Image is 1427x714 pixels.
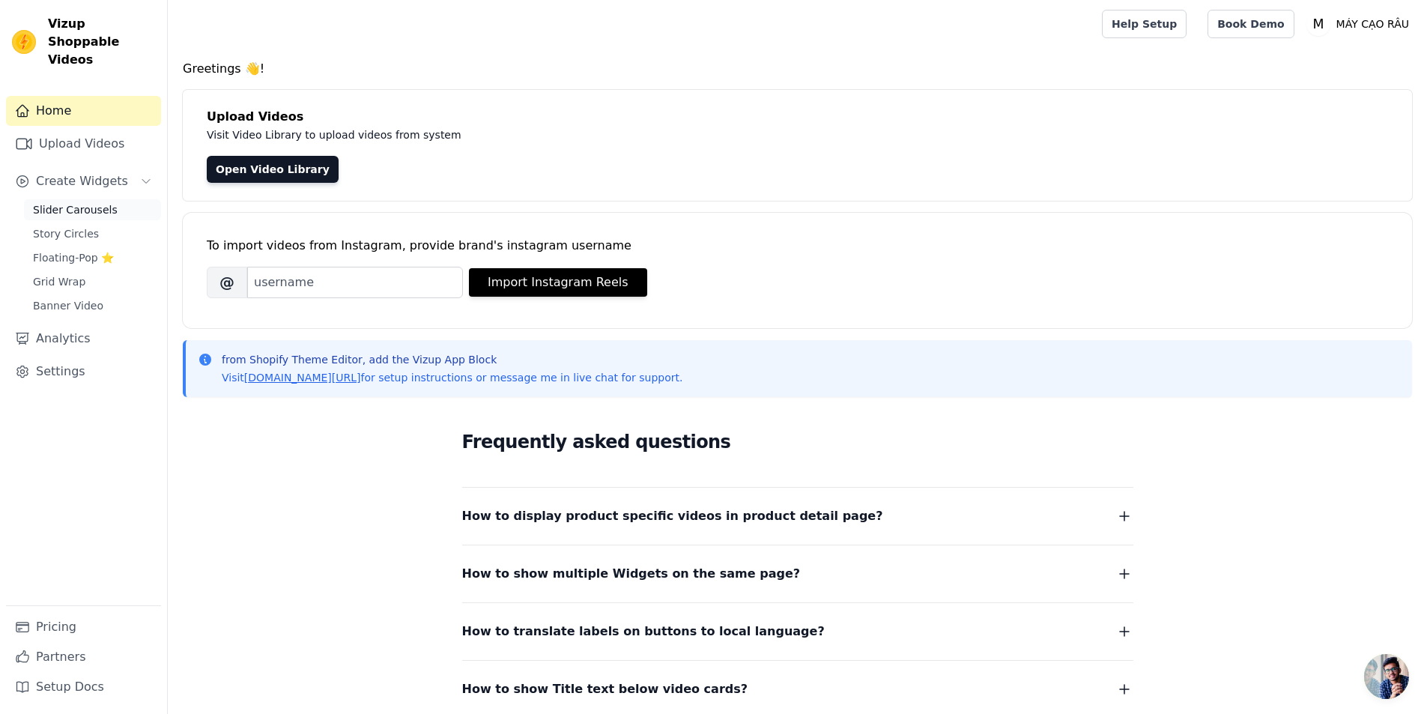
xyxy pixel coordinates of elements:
[1312,16,1324,31] text: M
[6,612,161,642] a: Pricing
[36,172,128,190] span: Create Widgets
[207,267,247,298] span: @
[33,226,99,241] span: Story Circles
[12,30,36,54] img: Vizup
[1102,10,1187,38] a: Help Setup
[222,370,682,385] p: Visit for setup instructions or message me in live chat for support.
[6,96,161,126] a: Home
[6,166,161,196] button: Create Widgets
[247,267,463,298] input: username
[462,506,1133,527] button: How to display product specific videos in product detail page?
[462,621,1133,642] button: How to translate labels on buttons to local language?
[24,223,161,244] a: Story Circles
[469,268,647,297] button: Import Instagram Reels
[1306,10,1415,37] button: M MÁY CẠO RÂU
[462,679,1133,700] button: How to show Title text below video cards?
[207,156,339,183] a: Open Video Library
[6,129,161,159] a: Upload Videos
[24,271,161,292] a: Grid Wrap
[462,621,825,642] span: How to translate labels on buttons to local language?
[244,372,361,384] a: [DOMAIN_NAME][URL]
[6,672,161,702] a: Setup Docs
[6,357,161,387] a: Settings
[24,199,161,220] a: Slider Carousels
[222,352,682,367] p: from Shopify Theme Editor, add the Vizup App Block
[462,679,748,700] span: How to show Title text below video cards?
[33,298,103,313] span: Banner Video
[462,506,883,527] span: How to display product specific videos in product detail page?
[24,247,161,268] a: Floating-Pop ⭐
[6,324,161,354] a: Analytics
[207,237,1388,255] div: To import videos from Instagram, provide brand's instagram username
[33,274,85,289] span: Grid Wrap
[1330,10,1415,37] p: MÁY CẠO RÂU
[207,108,1388,126] h4: Upload Videos
[48,15,155,69] span: Vizup Shoppable Videos
[462,427,1133,457] h2: Frequently asked questions
[462,563,1133,584] button: How to show multiple Widgets on the same page?
[6,642,161,672] a: Partners
[462,563,801,584] span: How to show multiple Widgets on the same page?
[1364,654,1409,699] div: Mở cuộc trò chuyện
[33,250,114,265] span: Floating-Pop ⭐
[33,202,118,217] span: Slider Carousels
[183,60,1412,78] h4: Greetings 👋!
[1208,10,1294,38] a: Book Demo
[24,295,161,316] a: Banner Video
[207,126,878,144] p: Visit Video Library to upload videos from system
